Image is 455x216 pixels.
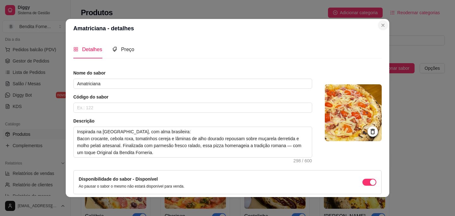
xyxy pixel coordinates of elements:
span: Detalhes [82,47,102,52]
label: Disponibilidade do sabor - Disponível [79,177,158,182]
input: Ex.: 122 [73,103,312,113]
header: Amatriciana - detalhes [66,19,389,38]
article: Nome do sabor [73,70,312,76]
textarea: Inspirada na [GEOGRAPHIC_DATA], com alma brasileira: Bacon crocante, cebola roxa, tomatinhos cere... [74,127,312,157]
img: logo da loja [325,84,382,141]
p: Ao pausar o sabor o mesmo não estará disponível para venda. [79,184,185,189]
span: tags [112,47,117,52]
button: Close [378,20,388,30]
input: Ex.: Calabresa acebolada [73,79,312,89]
article: Código do sabor [73,94,312,100]
article: Descrição [73,118,312,124]
span: appstore [73,47,78,52]
span: Preço [121,47,134,52]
